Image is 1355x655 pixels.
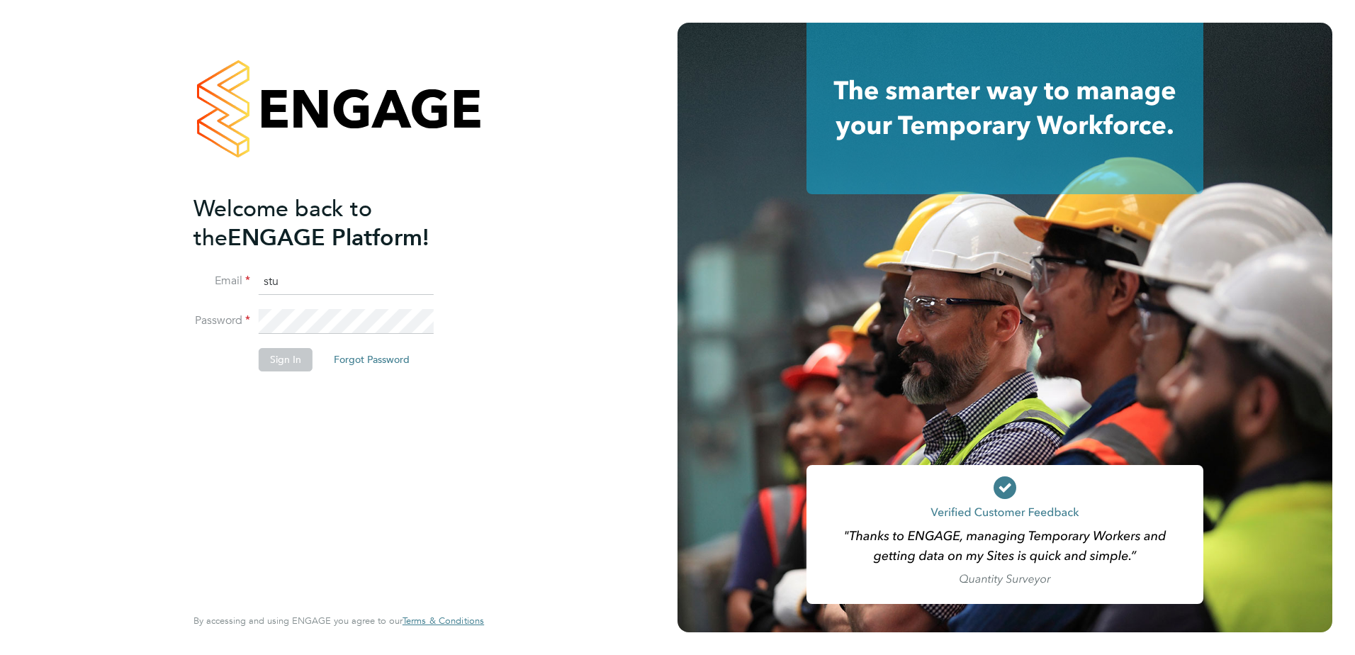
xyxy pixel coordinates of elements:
[193,313,250,328] label: Password
[322,348,421,371] button: Forgot Password
[259,269,434,295] input: Enter your work email...
[259,348,313,371] button: Sign In
[193,274,250,289] label: Email
[403,615,484,627] a: Terms & Conditions
[193,195,372,252] span: Welcome back to the
[193,615,484,627] span: By accessing and using ENGAGE you agree to our
[193,194,470,252] h2: ENGAGE Platform!
[403,615,484,627] span: Terms & Conditions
